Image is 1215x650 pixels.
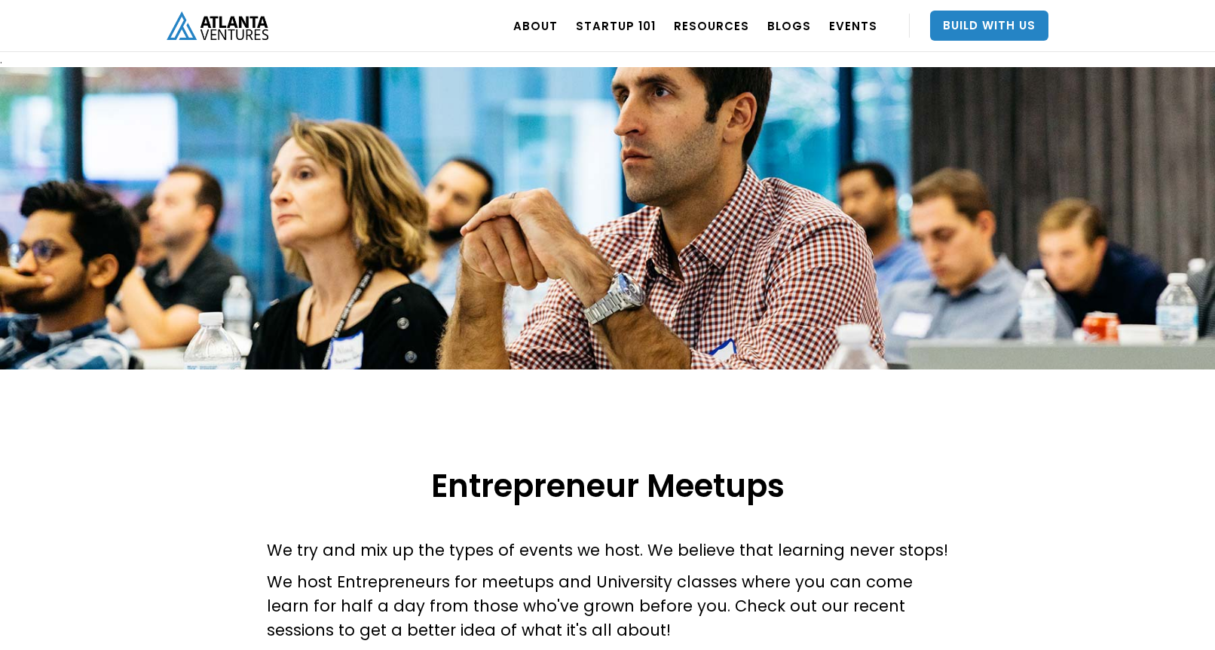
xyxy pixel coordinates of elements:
[576,5,656,47] a: Startup 101
[767,5,811,47] a: BLOGS
[829,5,877,47] a: EVENTS
[182,389,1033,507] h1: Entrepreneur Meetups
[267,388,948,563] p: We try and mix up the types of events we host. We believe that learning never stops!
[513,5,558,47] a: ABOUT
[267,570,948,642] p: We host Entrepreneurs for meetups and University classes where you can come learn for half a day ...
[930,11,1048,41] a: Build With Us
[674,5,749,47] a: RESOURCES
